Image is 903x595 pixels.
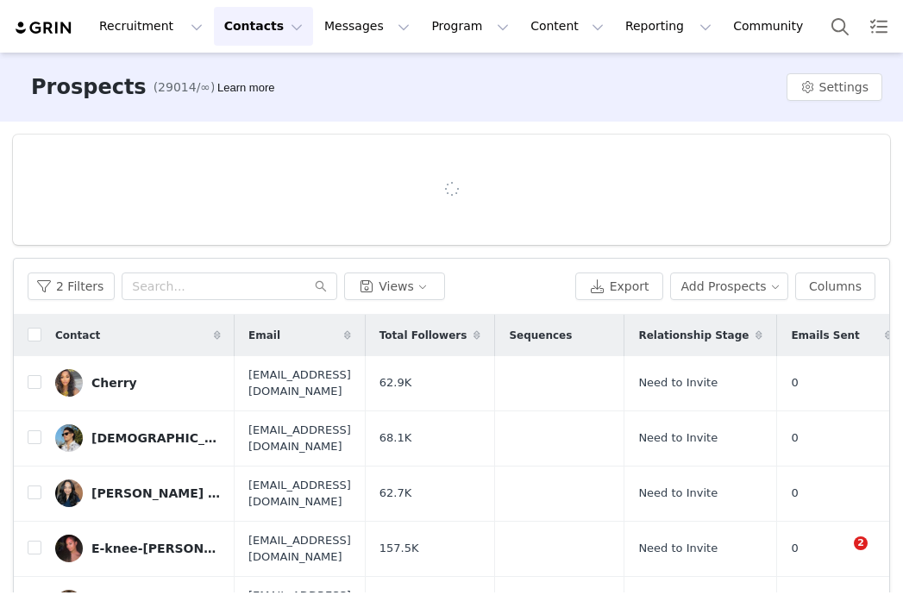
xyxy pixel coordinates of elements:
[509,328,572,343] span: Sequences
[31,72,147,103] h3: Prospects
[28,272,115,300] button: 2 Filters
[379,485,411,502] span: 62.7K
[91,376,137,390] div: Cherry
[315,280,327,292] i: icon: search
[854,536,868,550] span: 2
[314,7,420,46] button: Messages
[520,7,614,46] button: Content
[379,328,467,343] span: Total Followers
[379,540,419,557] span: 157.5K
[55,369,83,397] img: 7089cd0a-a488-4120-a7a6-19cad7e69c2e.jpg
[723,7,821,46] a: Community
[638,374,718,391] span: Need to Invite
[670,272,789,300] button: Add Prospects
[248,477,351,510] span: [EMAIL_ADDRESS][DOMAIN_NAME]
[421,7,519,46] button: Program
[821,7,859,46] button: Search
[154,78,216,97] span: (29014/∞)
[795,272,875,300] button: Columns
[248,328,280,343] span: Email
[379,429,411,447] span: 68.1K
[248,366,351,400] span: [EMAIL_ADDRESS][DOMAIN_NAME]
[55,424,83,452] img: 27e39be8-f539-49fb-af2e-0b50826664cb.jpg
[638,328,749,343] span: Relationship Stage
[860,7,898,46] a: Tasks
[575,272,663,300] button: Export
[55,479,221,507] a: [PERSON_NAME] | RN & Creator
[55,424,221,452] a: [DEMOGRAPHIC_DATA][PERSON_NAME]
[248,422,351,455] span: [EMAIL_ADDRESS][DOMAIN_NAME]
[214,7,313,46] button: Contacts
[55,479,83,507] img: 4ca5244b-04bb-4d4f-be78-2ac55ddeb5a4.jpg
[638,429,718,447] span: Need to Invite
[55,535,83,562] img: 6b94c726-215b-4f28-9445-a3bc7f57fb4f.jpg
[379,374,411,391] span: 62.9K
[91,486,221,500] div: [PERSON_NAME] | RN & Creator
[615,7,722,46] button: Reporting
[55,328,100,343] span: Contact
[55,369,221,397] a: Cherry
[248,532,351,566] span: [EMAIL_ADDRESS][DOMAIN_NAME]
[638,540,718,557] span: Need to Invite
[214,79,278,97] div: Tooltip anchor
[122,272,337,300] input: Search...
[14,20,74,36] img: grin logo
[91,542,221,555] div: E-knee-[PERSON_NAME]
[344,272,445,300] button: Views
[791,328,859,343] span: Emails Sent
[55,535,221,562] a: E-knee-[PERSON_NAME]
[818,536,860,578] iframe: Intercom live chat
[638,485,718,502] span: Need to Invite
[91,431,221,445] div: [DEMOGRAPHIC_DATA][PERSON_NAME]
[89,7,213,46] button: Recruitment
[787,73,882,101] button: Settings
